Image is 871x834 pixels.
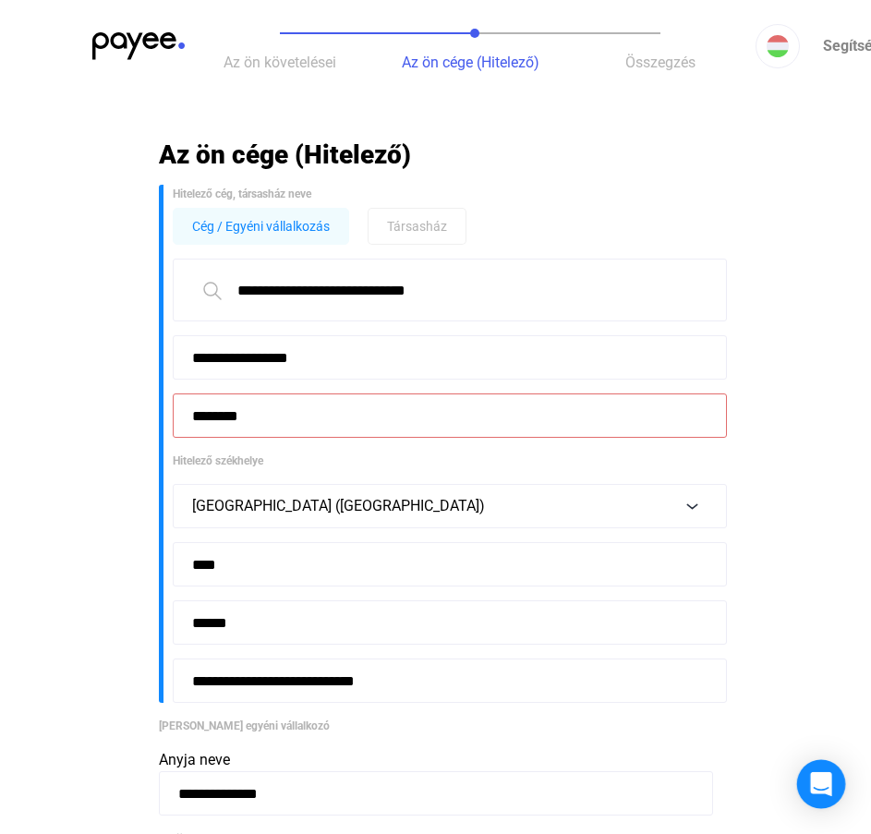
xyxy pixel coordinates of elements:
span: Az ön cége (Hitelező) [402,54,539,71]
img: HU [767,35,789,57]
div: Hitelező székhelye [173,452,713,470]
span: Az ön követelései [224,54,336,71]
div: Hitelező cég, társasház neve [173,185,713,203]
h2: Az ön cége (Hitelező) [159,139,713,171]
div: [PERSON_NAME] egyéni vállalkozó [159,717,713,735]
div: Open Intercom Messenger [797,760,846,809]
button: Társasház [368,208,466,245]
button: [GEOGRAPHIC_DATA] ([GEOGRAPHIC_DATA]) [173,484,727,528]
span: Társasház [387,215,447,237]
button: Cég / Egyéni vállalkozás [173,208,349,245]
span: Anyja neve [159,751,230,768]
span: [GEOGRAPHIC_DATA] ([GEOGRAPHIC_DATA]) [192,497,485,514]
button: HU [756,24,800,68]
img: payee-logo [92,32,185,60]
span: Cég / Egyéni vállalkozás [192,215,330,237]
span: Összegzés [625,54,696,71]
